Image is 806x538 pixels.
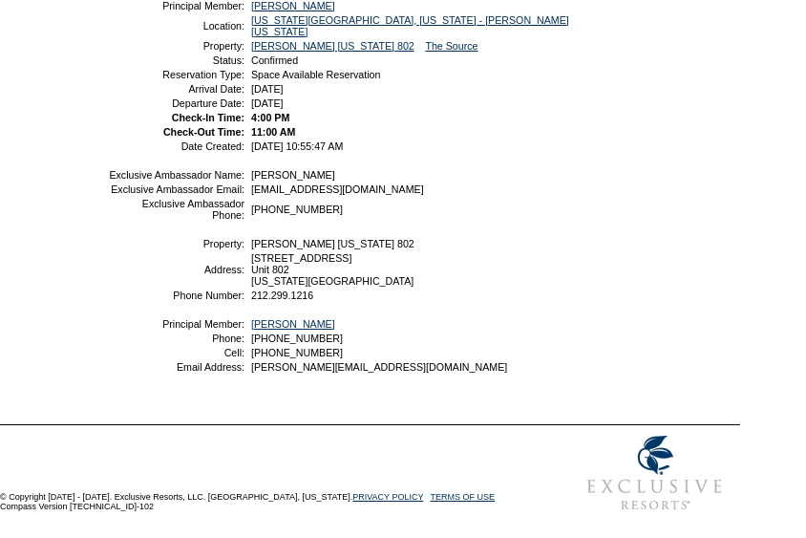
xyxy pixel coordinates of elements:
[569,425,740,521] img: Exclusive Resorts
[251,69,380,80] span: Space Available Reservation
[251,238,414,249] span: [PERSON_NAME] [US_STATE] 802
[108,290,244,301] td: Phone Number:
[172,112,244,123] strong: Check-In Time:
[251,40,414,52] a: [PERSON_NAME] [US_STATE] 802
[251,318,335,330] a: [PERSON_NAME]
[163,126,244,138] strong: Check-Out Time:
[251,183,424,195] span: [EMAIL_ADDRESS][DOMAIN_NAME]
[251,83,284,95] span: [DATE]
[251,54,298,66] span: Confirmed
[251,290,313,301] span: 212.299.1216
[108,14,244,37] td: Location:
[108,198,244,221] td: Exclusive Ambassador Phone:
[108,40,244,52] td: Property:
[108,252,244,287] td: Address:
[425,40,477,52] a: The Source
[108,318,244,330] td: Principal Member:
[108,83,244,95] td: Arrival Date:
[108,347,244,358] td: Cell:
[251,333,343,344] span: [PHONE_NUMBER]
[108,238,244,249] td: Property:
[251,169,335,181] span: [PERSON_NAME]
[251,112,289,123] span: 4:00 PM
[108,97,244,109] td: Departure Date:
[108,140,244,152] td: Date Created:
[352,492,423,502] a: PRIVACY POLICY
[251,14,569,37] a: [US_STATE][GEOGRAPHIC_DATA], [US_STATE] - [PERSON_NAME] [US_STATE]
[108,169,244,181] td: Exclusive Ambassador Name:
[108,361,244,373] td: Email Address:
[251,204,343,215] span: [PHONE_NUMBER]
[108,54,244,66] td: Status:
[251,140,343,152] span: [DATE] 10:55:47 AM
[108,333,244,344] td: Phone:
[251,361,507,373] span: [PERSON_NAME][EMAIL_ADDRESS][DOMAIN_NAME]
[251,126,295,138] span: 11:00 AM
[108,69,244,80] td: Reservation Type:
[251,347,343,358] span: [PHONE_NUMBER]
[251,97,284,109] span: [DATE]
[108,183,244,195] td: Exclusive Ambassador Email:
[431,492,496,502] a: TERMS OF USE
[251,252,414,287] span: [STREET_ADDRESS] Unit 802 [US_STATE][GEOGRAPHIC_DATA]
